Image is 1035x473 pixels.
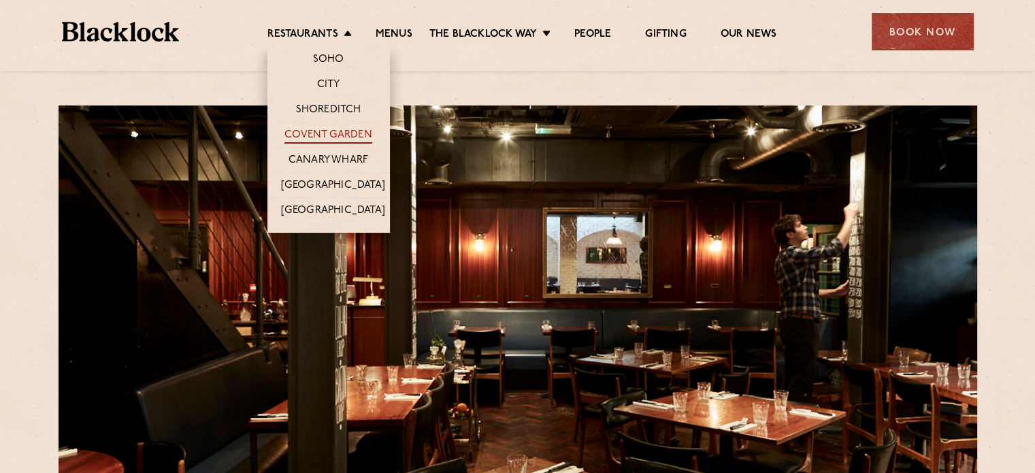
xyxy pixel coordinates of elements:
a: Soho [313,53,344,68]
a: People [574,28,611,43]
a: Menus [376,28,412,43]
a: Restaurants [267,28,338,43]
a: [GEOGRAPHIC_DATA] [281,179,385,194]
img: BL_Textured_Logo-footer-cropped.svg [62,22,180,42]
a: Our News [721,28,777,43]
a: Shoreditch [296,103,361,118]
a: [GEOGRAPHIC_DATA] [281,204,385,219]
a: Covent Garden [284,129,372,144]
a: The Blacklock Way [429,28,537,43]
a: Canary Wharf [289,154,368,169]
a: Gifting [645,28,686,43]
div: Book Now [872,13,974,50]
a: City [317,78,340,93]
